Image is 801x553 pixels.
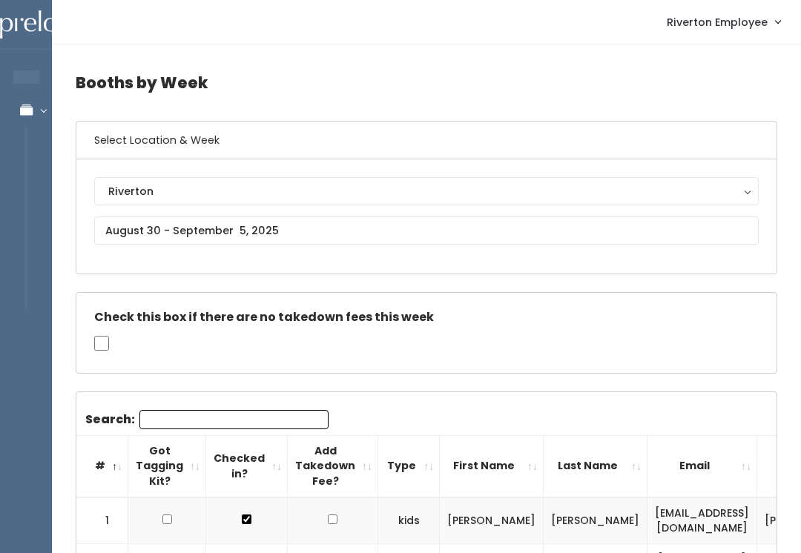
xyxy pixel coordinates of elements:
[108,183,745,199] div: Riverton
[139,410,329,429] input: Search:
[76,435,128,497] th: #: activate to sort column descending
[440,435,544,497] th: First Name: activate to sort column ascending
[440,497,544,544] td: [PERSON_NAME]
[378,435,440,497] th: Type: activate to sort column ascending
[544,435,647,497] th: Last Name: activate to sort column ascending
[652,6,795,38] a: Riverton Employee
[94,216,759,245] input: August 30 - September 5, 2025
[76,497,128,544] td: 1
[647,497,757,544] td: [EMAIL_ADDRESS][DOMAIN_NAME]
[544,497,647,544] td: [PERSON_NAME]
[76,122,777,159] h6: Select Location & Week
[378,497,440,544] td: kids
[94,311,759,324] h5: Check this box if there are no takedown fees this week
[667,14,768,30] span: Riverton Employee
[206,435,288,497] th: Checked in?: activate to sort column ascending
[128,435,206,497] th: Got Tagging Kit?: activate to sort column ascending
[647,435,757,497] th: Email: activate to sort column ascending
[76,62,777,103] h4: Booths by Week
[94,177,759,205] button: Riverton
[288,435,378,497] th: Add Takedown Fee?: activate to sort column ascending
[85,410,329,429] label: Search:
